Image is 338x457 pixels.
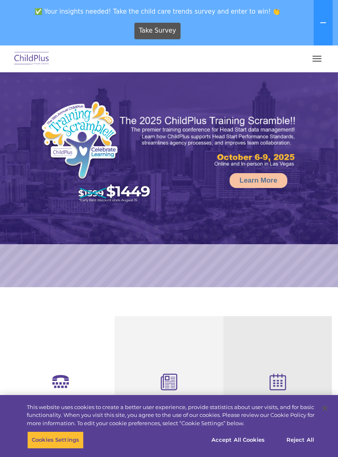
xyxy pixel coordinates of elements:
[316,399,334,417] button: Close
[3,3,312,19] span: ✅ Your insights needed! Take the child care trends survey and enter to win! 👏
[230,173,287,188] a: Learn More
[27,431,84,449] button: Cookies Settings
[275,431,326,449] button: Reject All
[139,24,176,38] span: Take Survey
[207,431,269,449] button: Accept All Cookies
[134,23,181,39] a: Take Survey
[27,403,315,428] div: This website uses cookies to create a better user experience, provide statistics about user visit...
[12,49,51,69] img: ChildPlus by Procare Solutions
